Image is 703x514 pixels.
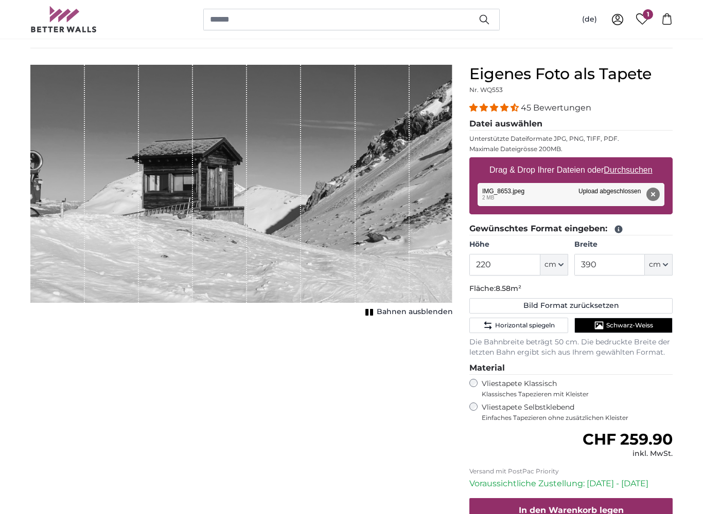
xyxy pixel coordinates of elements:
button: Horizontal spiegeln [469,318,568,333]
span: Nr. WQ553 [469,86,503,94]
span: 45 Bewertungen [521,103,591,113]
label: Vliestapete Selbstklebend [482,402,673,422]
button: Bild Format zurücksetzen [469,298,673,314]
legend: Material [469,362,673,375]
p: Unterstützte Dateiformate JPG, PNG, TIFF, PDF. [469,135,673,143]
span: 4.36 stars [469,103,521,113]
p: Voraussichtliche Zustellung: [DATE] - [DATE] [469,478,673,490]
label: Drag & Drop Ihrer Dateien oder [485,160,657,180]
span: cm [649,260,661,270]
span: Bahnen ausblenden [377,307,453,317]
legend: Gewünschtes Format eingeben: [469,223,673,235]
button: Schwarz-Weiss [574,318,673,333]
label: Breite [574,240,673,250]
legend: Datei auswählen [469,118,673,131]
span: CHF 259.90 [583,430,673,449]
span: cm [544,260,556,270]
p: Versand mit PostPac Priority [469,467,673,475]
button: cm [540,254,568,276]
label: Vliestapete Klassisch [482,379,664,398]
p: Die Bahnbreite beträgt 50 cm. Die bedruckte Breite der letzten Bahn ergibt sich aus Ihrem gewählt... [469,337,673,358]
img: Betterwalls [30,6,97,32]
p: Fläche: [469,284,673,294]
span: 1 [643,9,653,20]
label: Höhe [469,240,568,250]
button: (de) [574,10,605,29]
span: Klassisches Tapezieren mit Kleister [482,390,664,398]
span: Einfaches Tapezieren ohne zusätzlichen Kleister [482,414,673,422]
p: Maximale Dateigrösse 200MB. [469,145,673,153]
span: 8.58m² [496,284,521,293]
button: Bahnen ausblenden [362,305,453,319]
span: Schwarz-Weiss [606,321,653,329]
u: Durchsuchen [604,166,653,174]
h1: Eigenes Foto als Tapete [469,65,673,83]
div: inkl. MwSt. [583,449,673,459]
button: cm [645,254,673,276]
div: 1 of 1 [30,65,453,319]
span: Horizontal spiegeln [495,321,555,329]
